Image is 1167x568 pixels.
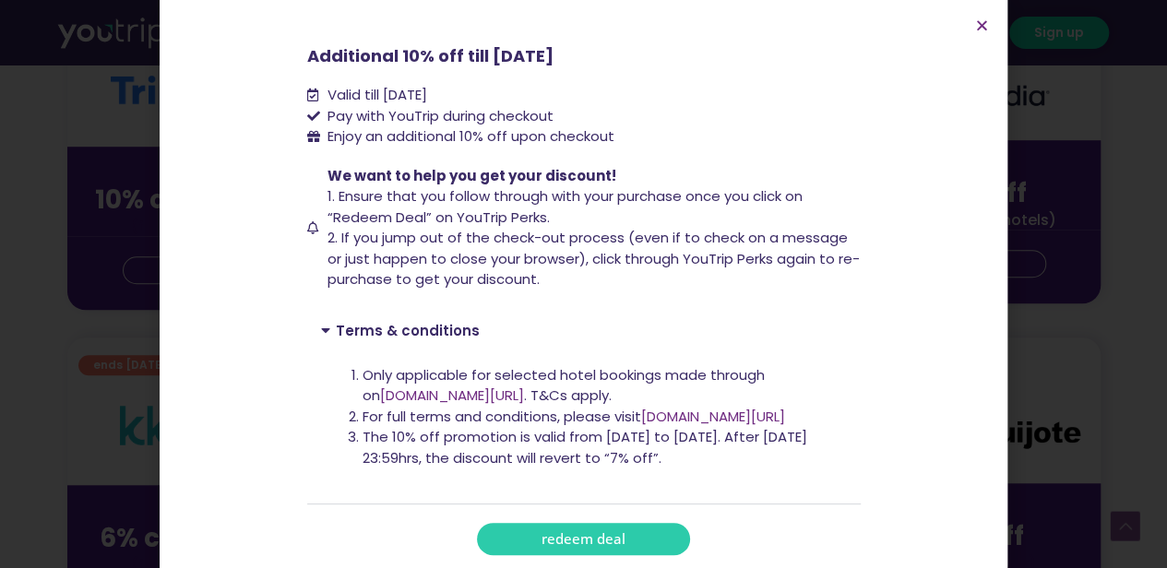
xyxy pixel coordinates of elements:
a: [DOMAIN_NAME][URL] [641,407,785,426]
span: redeem deal [542,532,625,546]
div: Terms & conditions [307,351,861,504]
div: Terms & conditions [307,309,861,351]
span: Valid till [DATE] [323,85,427,106]
span: Enjoy an additional 10% off upon checkout [327,126,614,146]
span: We want to help you get your discount! [327,166,616,185]
li: The 10% off promotion is valid from [DATE] to [DATE]. After [DATE] 23:59hrs, the discount will re... [363,427,847,468]
span: 1. Ensure that you follow through with your purchase once you click on “Redeem Deal” on YouTrip P... [327,186,803,227]
li: Only applicable for selected hotel bookings made through on . T&Cs apply. [363,365,847,407]
li: For full terms and conditions, please visit [363,407,847,428]
a: Close [975,18,989,32]
span: Pay with YouTrip during checkout [323,106,554,127]
a: redeem deal [477,523,690,555]
p: Additional 10% off till [DATE] [307,43,861,68]
a: [DOMAIN_NAME][URL] [380,385,524,405]
span: 2. If you jump out of the check-out process (even if to check on a message or just happen to clos... [327,228,860,289]
a: Terms & conditions [336,321,480,340]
